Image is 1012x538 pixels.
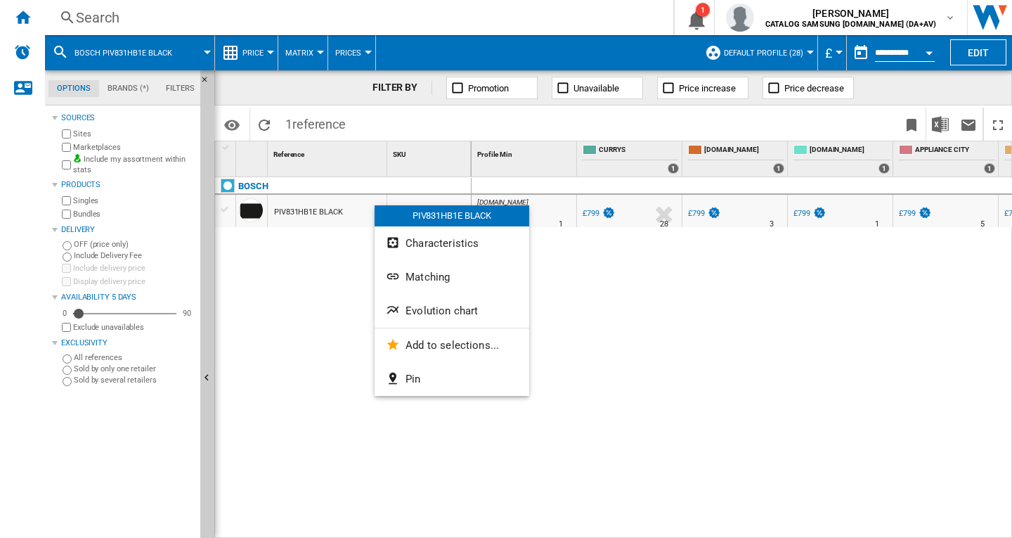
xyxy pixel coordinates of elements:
[375,205,529,226] div: PIV831HB1E BLACK
[375,260,529,294] button: Matching
[375,294,529,328] button: Evolution chart
[375,328,529,362] button: Add to selections...
[406,305,478,317] span: Evolution chart
[375,226,529,260] button: Characteristics
[375,362,529,396] button: Pin...
[406,271,450,283] span: Matching
[406,339,499,352] span: Add to selections...
[406,373,420,385] span: Pin
[406,237,479,250] span: Characteristics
